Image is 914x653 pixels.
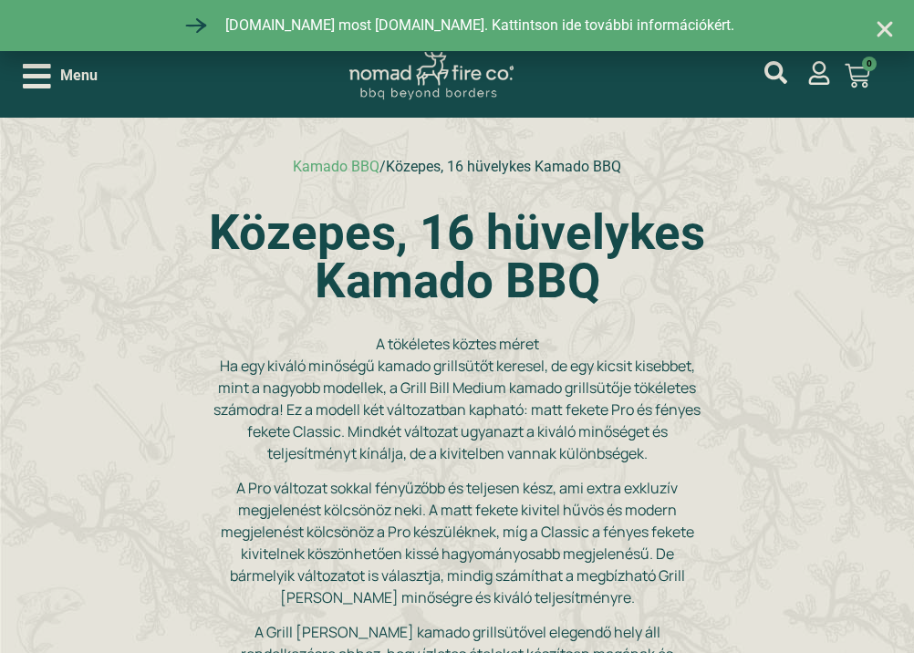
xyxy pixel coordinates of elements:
a: Close [874,18,896,40]
a: Kamado BBQ [293,158,379,175]
p: A tökéletes köztes méret Ha egy kiváló minőségű kamado grillsütőt keresel, de egy kicsit kisebbet... [207,333,706,464]
a: mijn account [807,61,831,85]
span: [DOMAIN_NAME] most [DOMAIN_NAME]. Kattintson ide további információkért. [221,15,734,36]
img: Nomad Logo [349,52,514,100]
h1: Közepes, 16 hüvelykes Kamado BBQ [207,209,706,306]
div: Open/Close Menu [23,60,98,92]
span: 0 [862,57,877,71]
span: / [379,158,386,175]
a: 0 [823,52,892,99]
a: [DOMAIN_NAME] most [DOMAIN_NAME]. Kattintson ide további információkért. [180,9,734,42]
p: A Pro változat sokkal fényűzőbb és teljesen kész, ami extra exkluzív megjelenést kölcsönöz neki. ... [207,477,706,608]
span: Közepes, 16 hüvelykes Kamado BBQ [386,158,621,175]
nav: breadcrumbs [207,156,706,178]
span: Menu [60,65,98,87]
a: mijn account [764,61,787,84]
